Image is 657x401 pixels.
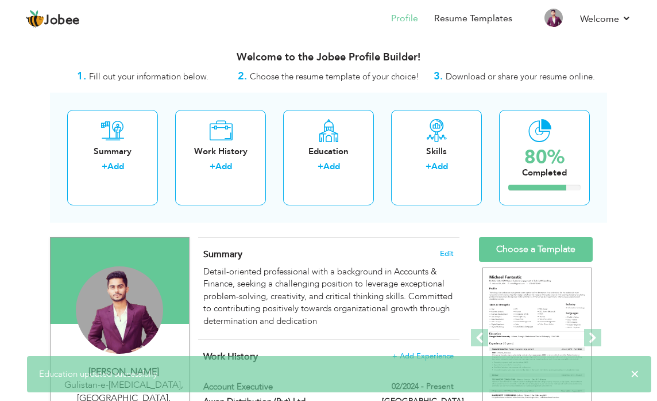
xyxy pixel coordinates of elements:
[210,161,215,173] label: +
[522,148,567,167] div: 80%
[238,69,247,83] strong: 2.
[89,71,208,82] span: Fill out your information below.
[50,52,607,63] h3: Welcome to the Jobee Profile Builder!
[44,14,80,27] span: Jobee
[292,146,365,158] div: Education
[323,161,340,172] a: Add
[431,161,448,172] a: Add
[426,161,431,173] label: +
[479,237,593,262] a: Choose a Template
[391,12,418,25] a: Profile
[434,12,512,25] a: Resume Templates
[215,161,232,172] a: Add
[39,368,159,380] span: Education updated successfully.
[102,161,107,173] label: +
[434,69,443,83] strong: 3.
[522,167,567,179] div: Completed
[77,69,86,83] strong: 1.
[26,10,44,28] img: jobee.io
[250,71,419,82] span: Choose the resume template of your choice!
[631,368,639,380] span: ×
[580,12,631,26] a: Welcome
[203,351,454,362] h4: This helps to show the companies you have worked for.
[184,146,257,158] div: Work History
[203,249,454,260] h4: Adding a summary is a quick and easy way to highlight your experience and interests.
[544,9,563,27] img: Profile Img
[203,266,454,327] div: Detail-oriented professional with a background in Accounts & Finance, seeking a challenging posit...
[203,350,258,363] span: Work History
[318,161,323,173] label: +
[26,10,80,28] a: Jobee
[400,146,473,158] div: Skills
[203,248,242,261] span: Summary
[440,250,454,258] span: Edit
[392,352,454,360] span: + Add Experience
[446,71,595,82] span: Download or share your resume online.
[107,161,124,172] a: Add
[76,266,163,354] img: Abdullah Rahat
[76,146,149,158] div: Summary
